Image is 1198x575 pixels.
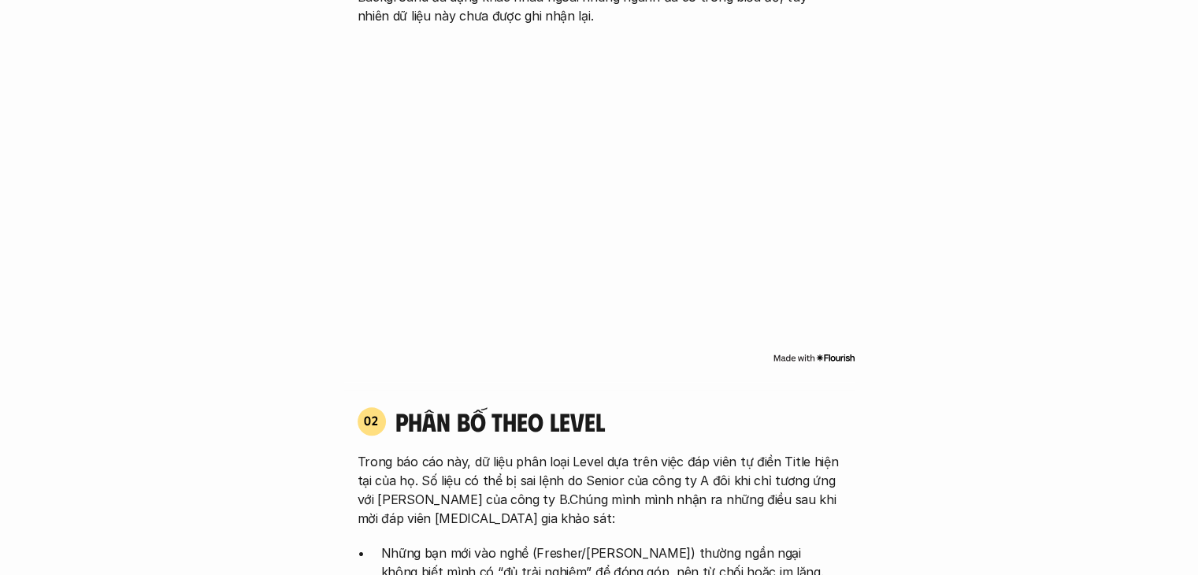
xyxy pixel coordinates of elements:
[343,49,855,348] iframe: Interactive or visual content
[395,406,841,436] h4: phân bố theo Level
[364,414,379,427] p: 02
[358,452,841,528] p: Trong báo cáo này, dữ liệu phân loại Level dựa trên việc đáp viên tự điền Title hiện tại của họ. ...
[773,351,855,364] img: Made with Flourish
